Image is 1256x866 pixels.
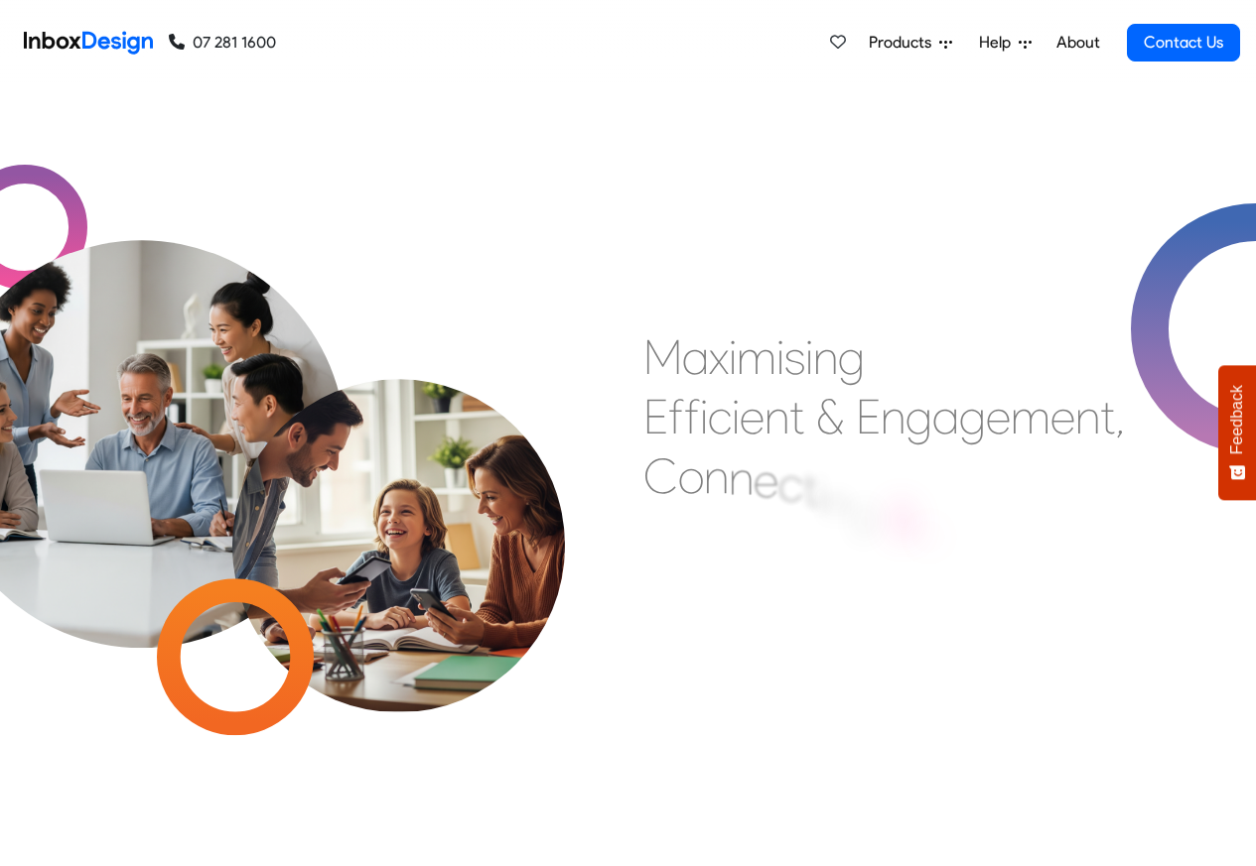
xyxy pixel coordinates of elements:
[986,387,1011,446] div: e
[805,327,813,387] div: i
[776,327,784,387] div: i
[1218,365,1256,500] button: Feedback - Show survey
[825,472,850,532] div: n
[889,490,916,550] div: S
[817,465,825,525] div: i
[700,387,708,446] div: i
[881,387,906,446] div: n
[784,327,805,387] div: s
[869,31,939,55] span: Products
[789,387,804,446] div: t
[932,387,959,446] div: a
[643,446,678,506] div: C
[1115,387,1125,446] div: ,
[813,327,838,387] div: n
[1127,24,1240,62] a: Contact Us
[191,297,607,712] img: parents_with_child.png
[643,327,682,387] div: M
[1075,387,1100,446] div: n
[850,481,877,541] div: g
[856,387,881,446] div: E
[643,327,1125,625] div: Maximising Efficient & Engagement, Connecting Schools, Families, and Students.
[709,327,729,387] div: x
[732,387,740,446] div: i
[971,23,1040,62] a: Help
[678,446,704,506] div: o
[1011,387,1050,446] div: m
[740,387,765,446] div: e
[684,387,700,446] div: f
[754,450,778,510] div: e
[682,327,709,387] div: a
[906,387,932,446] div: g
[838,327,865,387] div: g
[704,446,729,506] div: n
[802,459,817,519] div: t
[729,327,737,387] div: i
[861,23,960,62] a: Products
[916,501,943,560] div: c
[737,327,776,387] div: m
[765,387,789,446] div: n
[979,31,1019,55] span: Help
[1228,385,1246,454] span: Feedback
[778,454,802,514] div: c
[668,387,684,446] div: f
[1100,387,1115,446] div: t
[169,31,276,55] a: 07 281 1600
[729,448,754,508] div: n
[1050,387,1075,446] div: e
[816,387,844,446] div: &
[643,387,668,446] div: E
[708,387,732,446] div: c
[959,387,986,446] div: g
[1050,23,1105,62] a: About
